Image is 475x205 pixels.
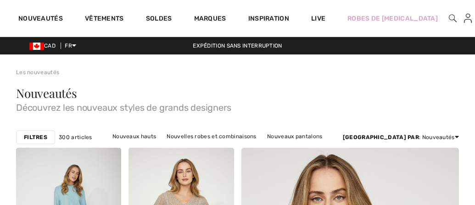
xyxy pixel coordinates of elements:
[311,14,325,23] a: Live
[263,130,327,142] a: Nouveaux pantalons
[278,142,330,154] a: Nouvelles jupes
[108,130,161,142] a: Nouveaux hauts
[146,15,172,24] a: Soldes
[59,133,92,141] span: 300 articles
[194,15,226,24] a: Marques
[449,13,457,24] img: recherche
[343,133,459,141] div: : Nouveautés
[105,142,191,154] a: Nouveaux pulls et cardigans
[65,43,76,49] span: FR
[192,142,276,154] a: Nouvelles vestes et blazers
[29,43,44,50] img: Canadian Dollar
[24,133,47,141] strong: Filtres
[16,85,77,101] span: Nouveautés
[464,13,472,24] img: Mes infos
[29,43,59,49] span: CAD
[248,15,289,24] span: Inspiration
[16,69,59,76] a: Les nouveautés
[162,130,261,142] a: Nouvelles robes et combinaisons
[343,134,419,140] strong: [GEOGRAPHIC_DATA] par
[18,15,63,24] a: Nouveautés
[16,99,459,112] span: Découvrez les nouveaux styles de grands designers
[85,15,124,24] a: Vêtements
[417,136,466,159] iframe: Ouvre un widget dans lequel vous pouvez trouver plus d’informations
[347,14,438,23] a: Robes de [MEDICAL_DATA]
